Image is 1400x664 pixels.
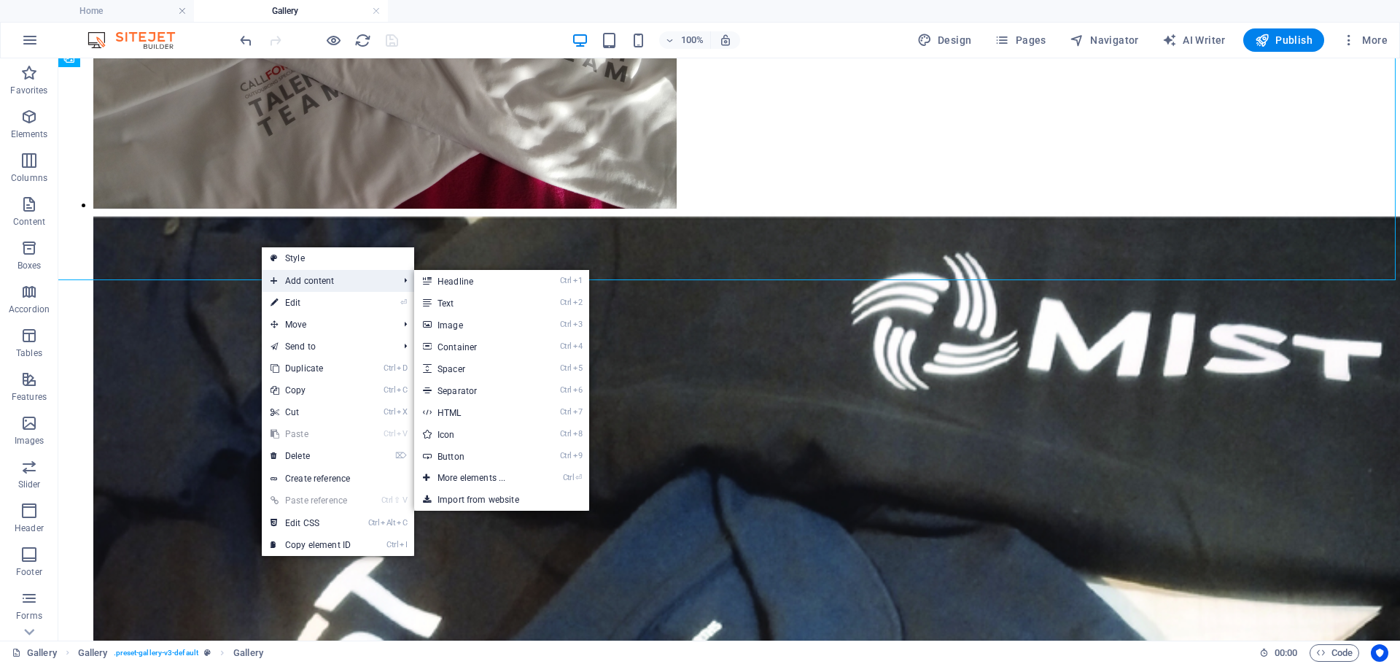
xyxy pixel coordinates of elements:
span: Design [917,33,972,47]
span: . preset-gallery-v3-default [114,644,198,662]
p: Forms [16,610,42,622]
a: Ctrl7HTML [414,401,534,423]
span: : [1285,647,1287,658]
i: Ctrl [384,363,395,373]
a: Ctrl⇧VPaste reference [262,490,359,511]
a: ⌦Delete [262,445,359,467]
i: Ctrl [384,407,395,417]
a: Ctrl1Headline [414,270,534,292]
p: Elements [11,128,48,140]
p: Features [12,391,47,403]
i: 4 [573,341,583,351]
a: Ctrl⏎More elements ... [414,467,534,489]
i: Alt [381,518,395,528]
i: Ctrl [560,451,572,460]
i: ⌦ [395,451,407,460]
span: Publish [1255,33,1312,47]
a: Ctrl3Image [414,314,534,336]
p: Accordion [9,304,50,315]
button: Pages [989,28,1051,52]
a: Ctrl2Text [414,292,534,314]
a: Style [262,247,414,269]
a: Import from website [414,489,589,511]
i: Ctrl [560,341,572,351]
i: This element is a customizable preset [204,649,211,657]
i: Ctrl [560,276,572,285]
a: CtrlXCut [262,401,359,423]
i: X [397,407,407,417]
a: Ctrl6Separator [414,379,534,401]
button: Navigator [1064,28,1145,52]
i: Ctrl [384,429,395,439]
i: Ctrl [381,495,393,505]
p: Content [13,216,45,228]
button: Publish [1243,28,1324,52]
p: Favorites [10,85,47,96]
nav: breadcrumb [78,644,263,662]
a: CtrlDDuplicate [262,358,359,379]
button: AI Writer [1156,28,1232,52]
i: 8 [573,429,583,439]
i: ⏎ [575,473,582,482]
i: Ctrl [560,429,572,439]
a: CtrlCCopy [262,379,359,401]
a: CtrlICopy element ID [262,534,359,556]
i: 9 [573,451,583,460]
i: 7 [573,407,583,417]
i: V [397,429,407,439]
button: reload [354,31,371,49]
div: Design (Ctrl+Alt+Y) [911,28,978,52]
span: Move [262,314,392,336]
i: Ctrl [560,407,572,417]
span: Pages [995,33,1046,47]
p: Tables [16,347,42,359]
a: CtrlVPaste [262,423,359,445]
i: Undo: Change gallery images (Ctrl+Z) [238,32,254,49]
i: Ctrl [560,320,572,329]
img: Editor Logo [84,31,193,49]
h6: 100% [681,31,704,49]
i: C [397,518,407,528]
i: Ctrl [560,385,572,395]
i: Ctrl [560,298,572,307]
button: undo [237,31,254,49]
p: Boxes [17,260,42,271]
button: 100% [659,31,711,49]
i: 1 [573,276,583,285]
i: Ctrl [560,363,572,373]
span: Add content [262,270,392,292]
i: On resize automatically adjust zoom level to fit chosen device. [719,34,732,47]
i: D [397,363,407,373]
i: 6 [573,385,583,395]
a: Ctrl5Spacer [414,358,534,379]
i: Reload page [354,32,371,49]
p: Images [15,435,44,447]
i: 2 [573,298,583,307]
a: Ctrl8Icon [414,423,534,445]
a: CtrlAltCEdit CSS [262,512,359,534]
button: More [1336,28,1393,52]
i: V [402,495,407,505]
button: Click here to leave preview mode and continue editing [324,31,342,49]
i: C [397,385,407,395]
i: Ctrl [368,518,380,528]
p: Slider [18,479,41,490]
span: Click to select. Double-click to edit [78,644,108,662]
i: 5 [573,363,583,373]
a: Ctrl4Container [414,336,534,358]
a: Ctrl9Button [414,445,534,467]
p: Footer [16,566,42,578]
button: Design [911,28,978,52]
span: Code [1316,644,1353,662]
i: Ctrl [386,540,398,549]
i: I [400,540,407,549]
i: 3 [573,320,583,329]
a: Create reference [262,468,414,490]
a: Click to cancel selection. Double-click to open Pages [12,644,57,662]
button: Code [1310,644,1359,662]
p: Header [15,522,44,534]
a: Send to [262,336,392,358]
span: Navigator [1070,33,1139,47]
h6: Session time [1259,644,1298,662]
h4: Gallery [194,3,388,19]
